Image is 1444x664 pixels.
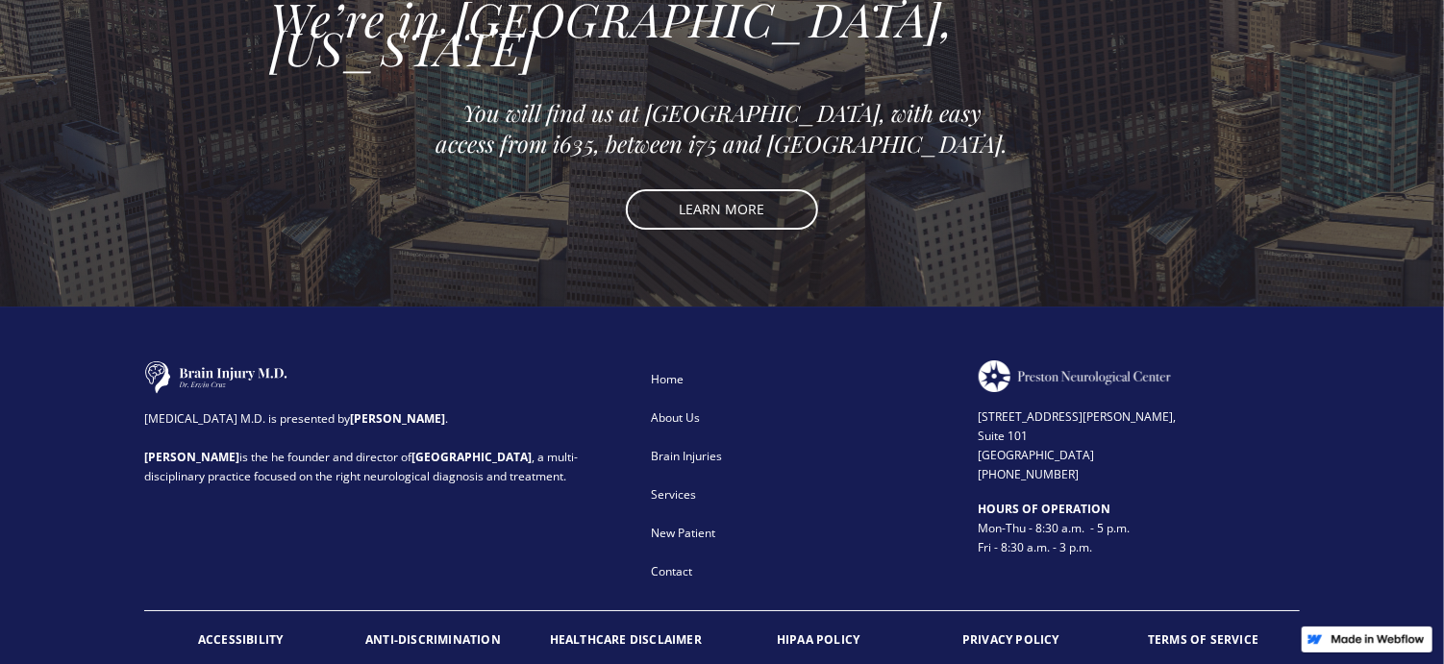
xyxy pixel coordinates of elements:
[979,501,1111,517] strong: HOURS OF OPERATION ‍
[411,449,532,465] strong: [GEOGRAPHIC_DATA]
[641,476,962,514] a: Services
[641,437,962,476] a: Brain Injuries
[144,449,239,465] strong: [PERSON_NAME]
[651,370,953,389] div: Home
[651,562,953,581] div: Contact
[198,631,284,648] strong: ACCESSIBILITY
[641,514,962,553] a: New Patient
[641,399,962,437] a: About Us
[641,553,962,591] a: Contact
[626,189,818,230] a: LEARN MORE
[651,408,953,428] div: About Us
[144,394,626,486] div: [MEDICAL_DATA] M.D. is presented by . is the he founder and director of , a multi-disciplinary pr...
[641,360,962,399] a: Home
[651,524,953,543] div: New Patient
[651,485,953,504] div: Services
[1148,631,1258,648] strong: TERMS OF SERVICE
[979,500,1300,557] div: Mon-Thu - 8:30 a.m. - 5 p.m. Fri - 8:30 a.m. - 3 p.m.
[350,410,445,427] strong: [PERSON_NAME]
[651,447,953,466] div: Brain Injuries
[436,97,1008,159] em: You will find us at [GEOGRAPHIC_DATA], with easy access from i635, between i75 and [GEOGRAPHIC_DA...
[365,631,501,648] strong: ANTI-DISCRIMINATION
[962,631,1059,648] strong: PRIVACY POLICY
[777,631,859,648] strong: HIPAA POLICY
[979,392,1300,484] div: [STREET_ADDRESS][PERSON_NAME], Suite 101 [GEOGRAPHIC_DATA] [PHONE_NUMBER]
[550,631,702,648] strong: HEALTHCARE DISCLAIMER
[1331,634,1425,644] img: Made in Webflow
